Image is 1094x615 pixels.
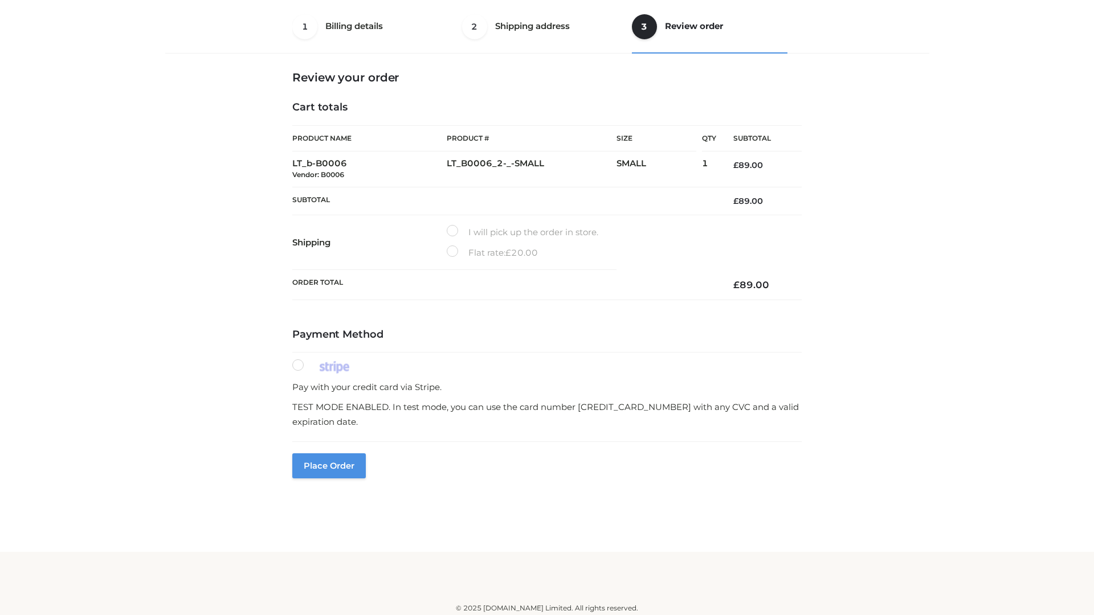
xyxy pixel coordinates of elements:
h4: Cart totals [292,101,802,114]
bdi: 89.00 [733,279,769,290]
bdi: 89.00 [733,160,763,170]
td: SMALL [617,151,702,187]
th: Subtotal [716,126,802,151]
th: Order Total [292,270,716,300]
th: Qty [702,125,716,151]
small: Vendor: B0006 [292,170,344,179]
button: Place order [292,453,366,478]
td: LT_B0006_2-_-SMALL [447,151,617,187]
bdi: 89.00 [733,196,763,206]
label: Flat rate: [447,245,538,260]
h3: Review your order [292,71,802,84]
th: Shipping [292,215,447,270]
td: 1 [702,151,716,187]
th: Product Name [292,125,447,151]
span: £ [733,279,740,290]
bdi: 20.00 [505,247,538,258]
p: TEST MODE ENABLED. In test mode, you can use the card number [CREDIT_CARD_NUMBER] with any CVC an... [292,400,802,429]
th: Subtotal [292,187,716,215]
span: £ [733,160,738,170]
p: Pay with your credit card via Stripe. [292,380,802,395]
th: Product # [447,125,617,151]
div: © 2025 [DOMAIN_NAME] Limited. All rights reserved. [169,602,925,614]
span: £ [505,247,511,258]
th: Size [617,126,696,151]
h4: Payment Method [292,329,802,341]
td: LT_b-B0006 [292,151,447,187]
span: £ [733,196,738,206]
label: I will pick up the order in store. [447,225,598,240]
